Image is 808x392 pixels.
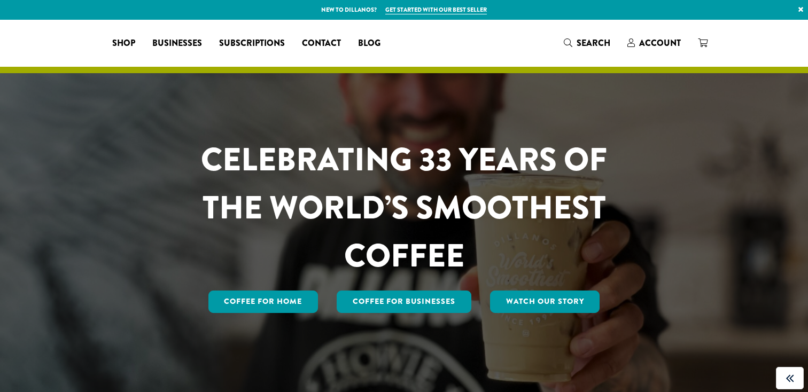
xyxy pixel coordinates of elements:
[302,37,341,50] span: Contact
[208,291,318,313] a: Coffee for Home
[104,35,144,52] a: Shop
[639,37,681,49] span: Account
[385,5,487,14] a: Get started with our best seller
[169,136,639,280] h1: CELEBRATING 33 YEARS OF THE WORLD’S SMOOTHEST COFFEE
[337,291,471,313] a: Coffee For Businesses
[112,37,135,50] span: Shop
[555,34,619,52] a: Search
[490,291,600,313] a: Watch Our Story
[152,37,202,50] span: Businesses
[577,37,610,49] span: Search
[219,37,285,50] span: Subscriptions
[358,37,380,50] span: Blog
